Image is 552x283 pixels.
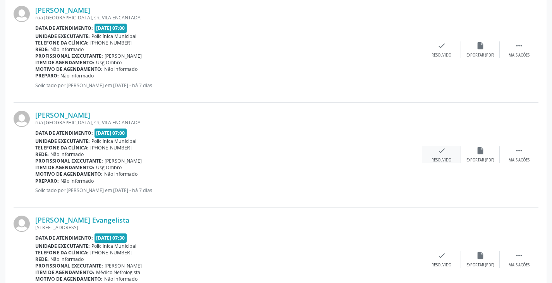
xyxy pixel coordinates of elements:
[466,262,494,268] div: Exportar (PDF)
[509,53,530,58] div: Mais ações
[476,146,485,155] i: insert_drive_file
[60,178,94,184] span: Não informado
[35,46,49,53] b: Rede:
[476,251,485,260] i: insert_drive_file
[432,53,451,58] div: Resolvido
[515,251,523,260] i: 
[35,151,49,158] b: Rede:
[35,249,89,256] b: Telefone da clínica:
[50,256,84,262] span: Não informado
[35,111,90,119] a: [PERSON_NAME]
[96,269,140,276] span: Médico Nefrologista
[35,82,422,89] p: Solicitado por [PERSON_NAME] em [DATE] - há 7 dias
[35,262,103,269] b: Profissional executante:
[35,144,89,151] b: Telefone da clínica:
[437,251,446,260] i: check
[104,276,138,282] span: Não informado
[509,262,530,268] div: Mais ações
[104,66,138,72] span: Não informado
[35,6,90,14] a: [PERSON_NAME]
[96,59,122,66] span: Usg Ombro
[437,41,446,50] i: check
[91,243,136,249] span: Policlínica Municipal
[35,25,93,31] b: Data de atendimento:
[476,41,485,50] i: insert_drive_file
[95,233,127,242] span: [DATE] 07:30
[509,158,530,163] div: Mais ações
[35,33,90,39] b: Unidade executante:
[437,146,446,155] i: check
[90,249,132,256] span: [PHONE_NUMBER]
[105,158,142,164] span: [PERSON_NAME]
[515,146,523,155] i: 
[432,262,451,268] div: Resolvido
[14,111,30,127] img: img
[35,178,59,184] b: Preparo:
[35,256,49,262] b: Rede:
[105,53,142,59] span: [PERSON_NAME]
[105,262,142,269] span: [PERSON_NAME]
[35,164,95,171] b: Item de agendamento:
[50,46,84,53] span: Não informado
[35,119,422,126] div: rua [GEOGRAPHIC_DATA], sn, VILA ENCANTADA
[14,6,30,22] img: img
[35,171,103,177] b: Motivo de agendamento:
[35,130,93,136] b: Data de atendimento:
[35,72,59,79] b: Preparo:
[60,72,94,79] span: Não informado
[35,66,103,72] b: Motivo de agendamento:
[466,53,494,58] div: Exportar (PDF)
[95,24,127,33] span: [DATE] 07:00
[35,224,422,231] div: [STREET_ADDRESS]
[14,216,30,232] img: img
[35,158,103,164] b: Profissional executante:
[96,164,122,171] span: Usg Ombro
[432,158,451,163] div: Resolvido
[35,235,93,241] b: Data de atendimento:
[35,276,103,282] b: Motivo de agendamento:
[50,151,84,158] span: Não informado
[515,41,523,50] i: 
[90,144,132,151] span: [PHONE_NUMBER]
[91,138,136,144] span: Policlínica Municipal
[90,39,132,46] span: [PHONE_NUMBER]
[35,138,90,144] b: Unidade executante:
[466,158,494,163] div: Exportar (PDF)
[35,14,422,21] div: rua [GEOGRAPHIC_DATA], sn, VILA ENCANTADA
[35,216,129,224] a: [PERSON_NAME] Evangelista
[35,187,422,194] p: Solicitado por [PERSON_NAME] em [DATE] - há 7 dias
[35,269,95,276] b: Item de agendamento:
[35,243,90,249] b: Unidade executante:
[35,39,89,46] b: Telefone da clínica:
[95,129,127,137] span: [DATE] 07:00
[91,33,136,39] span: Policlínica Municipal
[35,53,103,59] b: Profissional executante:
[35,59,95,66] b: Item de agendamento:
[104,171,138,177] span: Não informado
